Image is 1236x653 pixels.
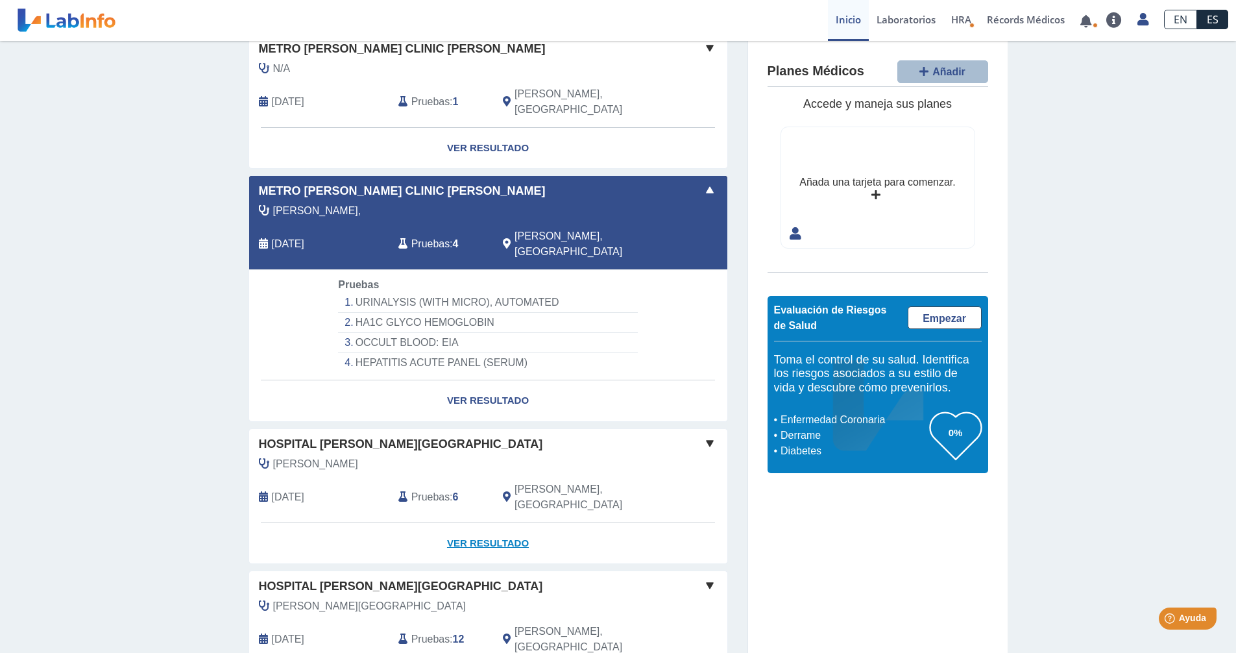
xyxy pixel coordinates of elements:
li: Derrame [777,428,930,443]
div: : [389,228,493,260]
span: Evaluación de Riesgos de Salud [774,304,887,331]
a: EN [1164,10,1197,29]
span: 2025-05-28 [272,94,304,110]
a: Ver Resultado [249,523,727,564]
a: Ver Resultado [249,380,727,421]
span: 2025-05-27 [272,236,304,252]
b: 12 [453,634,465,645]
h4: Planes Médicos [768,64,864,79]
span: Accede y maneja sus planes [803,97,952,110]
span: Metro [PERSON_NAME] Clinic [PERSON_NAME] [259,182,546,200]
span: HRA [951,13,971,26]
li: Enfermedad Coronaria [777,412,930,428]
b: 6 [453,491,459,502]
li: Diabetes [777,443,930,459]
span: Pruebas [411,632,450,647]
span: Pruebas [411,489,450,505]
span: Ponce, PR [515,228,658,260]
span: Empezar [923,313,966,324]
span: Pruebas [411,236,450,252]
span: Ponce, PR [515,482,658,513]
h3: 0% [930,425,982,441]
li: HA1C GLYCO HEMOGLOBIN [338,313,637,333]
span: Pruebas [338,279,379,290]
span: Pruebas [411,94,450,110]
b: 4 [453,238,459,249]
b: 1 [453,96,459,107]
button: Añadir [897,60,988,83]
span: Hospital [PERSON_NAME][GEOGRAPHIC_DATA] [259,578,543,595]
span: Ponce, PR [515,86,658,117]
h5: Toma el control de su salud. Identifica los riesgos asociados a su estilo de vida y descubre cómo... [774,353,982,395]
span: 2025-04-21 [272,489,304,505]
span: Gomez Rivera, Jose [273,456,358,472]
div: Añada una tarjeta para comenzar. [799,175,955,190]
span: Metro [PERSON_NAME] Clinic [PERSON_NAME] [259,40,546,58]
span: N/A [273,61,291,77]
div: : [389,482,493,513]
span: Hospital [PERSON_NAME][GEOGRAPHIC_DATA] [259,436,543,453]
a: Ver Resultado [249,128,727,169]
iframe: Help widget launcher [1121,602,1222,639]
span: Añadir [932,66,965,77]
span: Baez, [273,203,361,219]
a: ES [1197,10,1228,29]
li: URINALYSIS (WITH MICRO), AUTOMATED [338,293,637,313]
span: Montalvo Medina, Sara [273,598,466,614]
a: Empezar [908,306,982,329]
li: OCCULT BLOOD: EIA [338,333,637,353]
div: : [389,86,493,117]
span: 2024-07-30 [272,632,304,647]
li: HEPATITIS ACUTE PANEL (SERUM) [338,353,637,373]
